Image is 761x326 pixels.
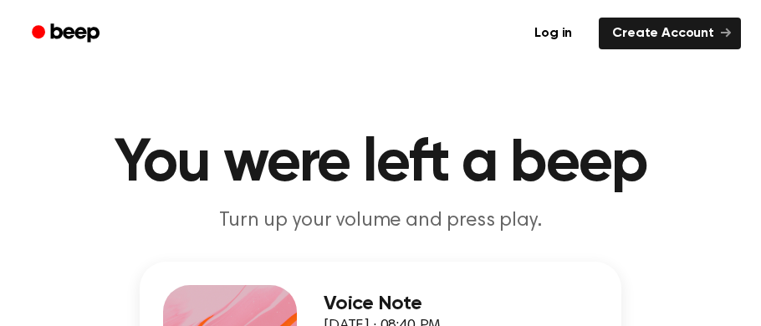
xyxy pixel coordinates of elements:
a: Log in [518,14,589,53]
a: Beep [20,18,115,50]
h3: Voice Note [324,293,598,315]
h1: You were left a beep [20,134,741,194]
p: Turn up your volume and press play. [59,207,702,235]
a: Create Account [599,18,741,49]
